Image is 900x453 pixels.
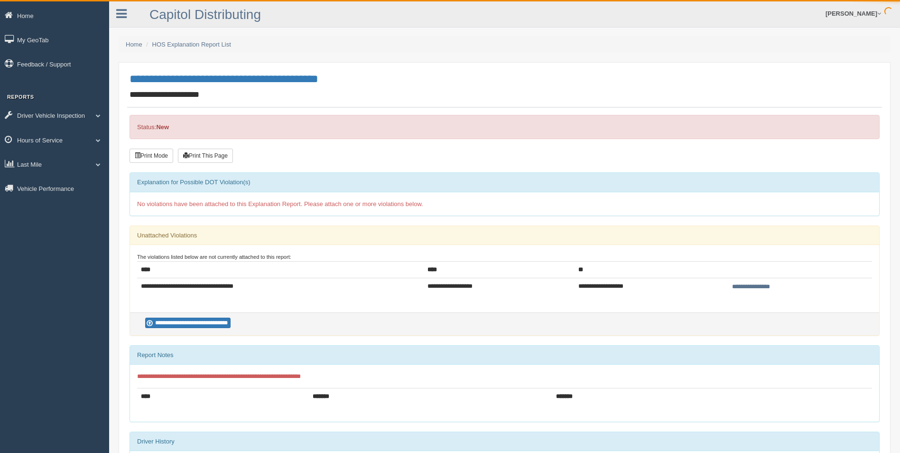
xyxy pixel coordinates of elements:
strong: New [156,123,169,131]
div: Report Notes [130,346,879,365]
a: Capitol Distributing [149,7,261,22]
small: The violations listed below are not currently attached to this report: [137,254,291,260]
button: Print This Page [178,149,233,163]
div: Unattached Violations [130,226,879,245]
div: Explanation for Possible DOT Violation(s) [130,173,879,192]
span: No violations have been attached to this Explanation Report. Please attach one or more violations... [137,200,423,208]
a: HOS Explanation Report List [152,41,231,48]
a: Home [126,41,142,48]
div: Status: [130,115,880,139]
div: Driver History [130,432,879,451]
button: Print Mode [130,149,173,163]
